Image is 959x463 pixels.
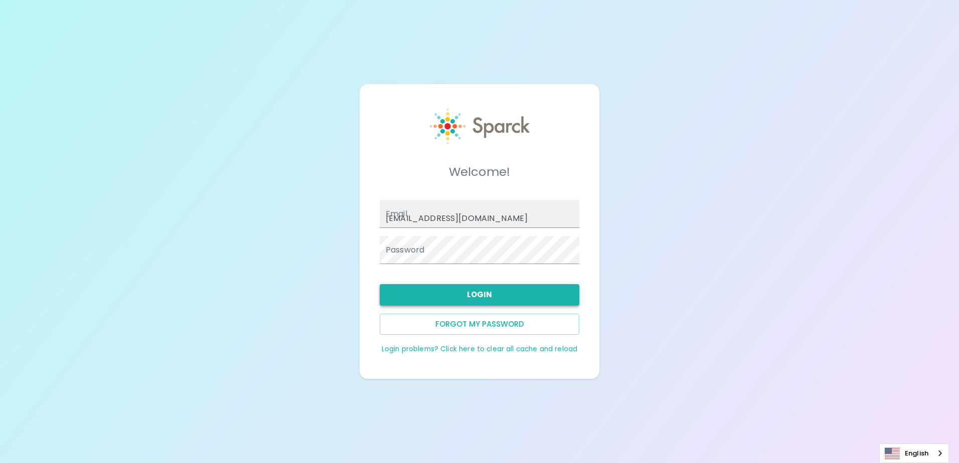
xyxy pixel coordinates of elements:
img: Sparck logo [430,108,530,144]
button: Forgot my password [380,314,579,335]
a: English [880,444,948,462]
button: Login [380,284,579,305]
a: Login problems? Click here to clear all cache and reload [382,344,577,354]
aside: Language selected: English [879,443,949,463]
h5: Welcome! [380,164,579,180]
div: Language [879,443,949,463]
